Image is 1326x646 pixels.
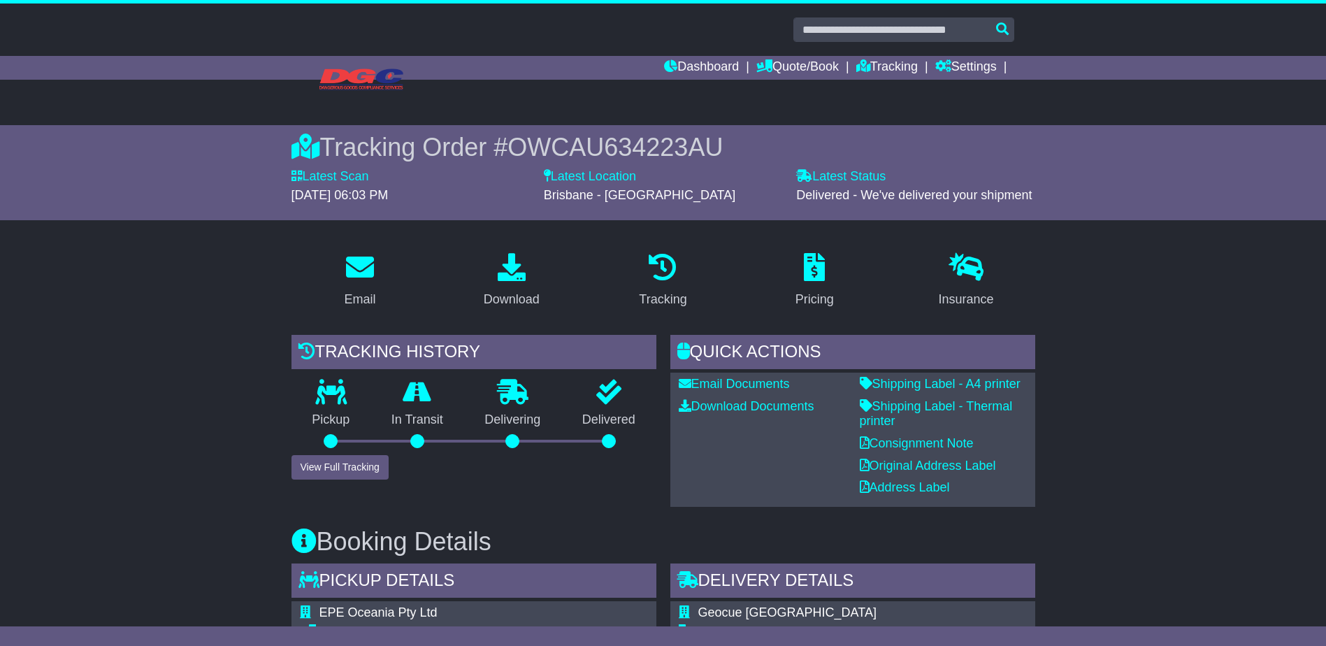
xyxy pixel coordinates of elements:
div: Quick Actions [670,335,1035,373]
div: Insurance [939,290,994,309]
span: Brisbane - [GEOGRAPHIC_DATA] [544,188,735,202]
div: Email [344,290,375,309]
span: Geocue [GEOGRAPHIC_DATA] [698,605,877,619]
span: EPE Oceania Pty Ltd [319,605,438,619]
a: Tracking [856,56,918,80]
a: Shipping Label - A4 printer [860,377,1021,391]
div: Pickup [319,624,589,640]
a: Dashboard [664,56,739,80]
span: Commercial [319,624,387,638]
a: Email Documents [679,377,790,391]
div: Tracking Order # [291,132,1035,162]
p: Delivering [464,412,562,428]
a: Address Label [860,480,950,494]
label: Latest Location [544,169,636,185]
p: Delivered [561,412,656,428]
div: Delivery [698,624,967,640]
span: Commercial [698,624,765,638]
a: Tracking [630,248,696,314]
div: Tracking history [291,335,656,373]
a: Settings [935,56,997,80]
a: Consignment Note [860,436,974,450]
p: Pickup [291,412,371,428]
span: [DATE] 06:03 PM [291,188,389,202]
p: In Transit [370,412,464,428]
a: Pricing [786,248,843,314]
label: Latest Status [796,169,886,185]
div: Pricing [795,290,834,309]
button: View Full Tracking [291,455,389,480]
div: Delivery Details [670,564,1035,601]
span: OWCAU634223AU [507,133,723,161]
a: Download Documents [679,399,814,413]
a: Original Address Label [860,459,996,473]
span: Delivered - We've delivered your shipment [796,188,1032,202]
a: Insurance [930,248,1003,314]
div: Download [484,290,540,309]
a: Shipping Label - Thermal printer [860,399,1013,429]
a: Email [335,248,384,314]
label: Latest Scan [291,169,369,185]
h3: Booking Details [291,528,1035,556]
a: Download [475,248,549,314]
div: Tracking [639,290,686,309]
div: Pickup Details [291,564,656,601]
a: Quote/Book [756,56,839,80]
